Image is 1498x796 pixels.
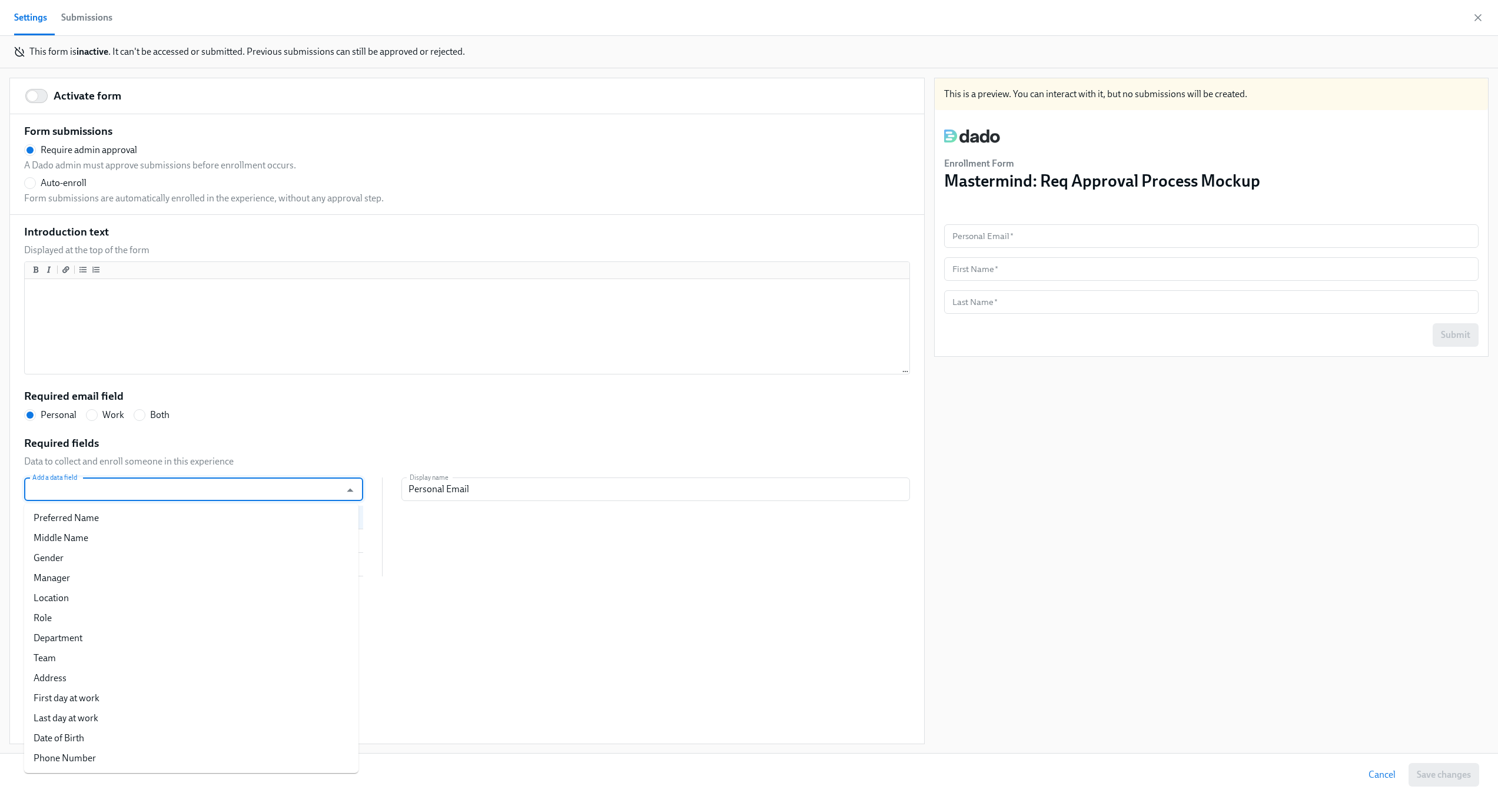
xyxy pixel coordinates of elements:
span: Cancel [1369,769,1396,781]
div: This is a preview. You can interact with it, but no submissions will be created. [935,78,1488,110]
li: Address [24,668,358,688]
li: Location [24,588,358,608]
span: Personal [41,409,77,422]
h5: Required email field [24,389,124,404]
p: A Dado admin must approve submissions before enrollment occurs. [24,159,296,172]
span: Auto-enroll [41,177,87,190]
button: Add italic text [43,264,55,276]
p: Form submissions are automatically enrolled in the experience, without any approval step. [24,192,384,205]
li: Date of Birth [24,728,358,748]
span: Require admin approval [41,144,137,157]
p: Data to collect and enroll someone in this experience [24,455,234,468]
button: Add bold text [30,264,42,276]
h3: Mastermind: Req Approval Process Mockup [944,170,1260,191]
li: First day at work [24,688,358,708]
li: Role [24,608,358,628]
li: Last day at work [24,708,358,728]
strong: inactive [77,46,108,57]
input: Display name [401,477,910,501]
div: Submissions [61,9,112,26]
li: Phone Number [24,748,358,768]
span: Work [102,409,124,422]
li: Preferred Name [24,508,358,528]
h6: Enrollment Form [944,157,1260,170]
img: dado [944,129,999,143]
button: Close [341,481,359,499]
button: Cancel [1360,763,1404,787]
p: Displayed at the top of the form [24,244,150,257]
span: This form is . It can't be accessed or submitted. Previous submissions can still be approved or r... [29,45,465,58]
button: Add ordered list [90,264,102,276]
li: Team [24,648,358,668]
h5: Required fields [24,436,99,451]
button: Add a link [60,264,72,276]
span: Both [150,409,170,422]
span: Settings [14,9,47,26]
li: Department [24,628,358,648]
h5: Activate form [54,88,121,104]
li: Middle Name [24,528,358,548]
h5: Introduction text [24,224,109,240]
li: Manager [24,568,358,588]
li: Gender [24,548,358,568]
h5: Form submissions [24,124,112,139]
button: Add unordered list [77,264,89,276]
